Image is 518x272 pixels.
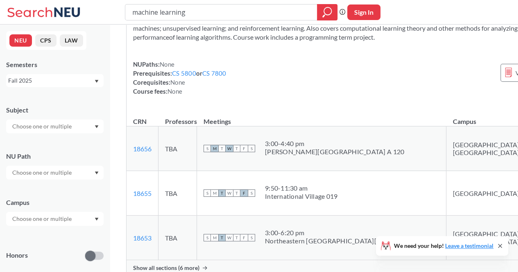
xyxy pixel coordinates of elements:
a: CS 5800 [172,70,196,77]
span: M [211,189,218,197]
div: 3:00 - 4:40 pm [265,139,404,148]
span: T [233,234,240,241]
div: Dropdown arrow [6,166,104,180]
div: International Village 019 [265,192,337,200]
span: F [240,234,248,241]
div: 9:50 - 11:30 am [265,184,337,192]
div: Semesters [6,60,104,69]
span: S [248,234,255,241]
span: None [170,79,185,86]
div: NUPaths: Prerequisites: or Corequisites: Course fees: [133,60,226,96]
span: We need your help! [394,243,493,249]
td: TBA [158,126,197,171]
button: NEU [9,34,32,47]
input: Class, professor, course number, "phrase" [131,5,311,19]
svg: Dropdown arrow [95,80,99,83]
span: T [218,234,226,241]
input: Choose one or multiple [8,121,77,131]
span: M [211,234,218,241]
span: F [240,189,248,197]
div: Campus [6,198,104,207]
div: NU Path [6,152,104,161]
th: Professors [158,109,197,126]
th: Meetings [197,109,446,126]
span: F [240,145,248,152]
span: T [218,145,226,152]
span: S [248,145,255,152]
span: T [218,189,226,197]
span: S [204,189,211,197]
div: Dropdown arrow [6,212,104,226]
a: 18655 [133,189,152,197]
div: Fall 2025 [8,76,94,85]
span: S [204,145,211,152]
span: Show all sections (6 more) [133,264,199,272]
svg: magnifying glass [322,7,332,18]
span: W [226,145,233,152]
td: TBA [158,216,197,260]
svg: Dropdown arrow [95,171,99,175]
button: Sign In [347,4,380,20]
div: 3:00 - 6:20 pm [265,229,439,237]
button: CPS [35,34,57,47]
input: Choose one or multiple [8,168,77,178]
a: Leave a testimonial [445,242,493,249]
div: Subject [6,106,104,115]
svg: Dropdown arrow [95,218,99,221]
div: Dropdown arrow [6,119,104,133]
svg: Dropdown arrow [95,125,99,128]
a: CS 7800 [202,70,226,77]
span: W [226,234,233,241]
span: None [160,61,174,68]
span: T [233,189,240,197]
div: Fall 2025Dropdown arrow [6,74,104,87]
p: Honors [6,251,28,260]
span: S [248,189,255,197]
span: None [167,88,182,95]
input: Choose one or multiple [8,214,77,224]
div: CRN [133,117,147,126]
a: 18653 [133,234,152,242]
div: magnifying glass [317,4,337,20]
a: 18656 [133,145,152,153]
span: M [211,145,218,152]
span: T [233,145,240,152]
button: LAW [60,34,83,47]
span: W [226,189,233,197]
div: Northeastern [GEOGRAPHIC_DATA][PERSON_NAME] 912 [265,237,439,245]
span: S [204,234,211,241]
div: [PERSON_NAME][GEOGRAPHIC_DATA] A 120 [265,148,404,156]
td: TBA [158,171,197,216]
